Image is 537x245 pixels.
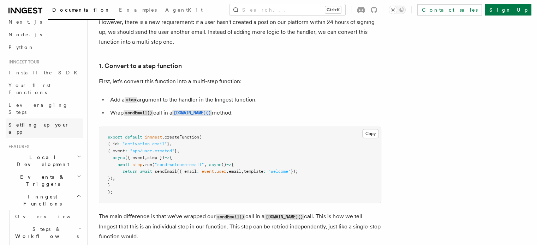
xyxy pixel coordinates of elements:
span: async [209,162,221,167]
span: .email [226,169,241,174]
span: ( [199,135,202,140]
button: Local Development [6,151,83,171]
span: template [244,169,263,174]
span: }); [108,176,115,181]
span: async [113,155,125,160]
span: return [123,169,137,174]
span: .createFunction [162,135,199,140]
button: Events & Triggers [6,171,83,190]
span: Steps & Workflows [12,226,79,240]
span: , [169,141,172,146]
span: Events & Triggers [6,173,77,188]
code: [DOMAIN_NAME]() [264,214,304,220]
a: 1. Convert to a step function [99,61,182,71]
button: Search...Ctrl+K [229,4,345,16]
span: { [169,155,172,160]
span: => [165,155,169,160]
span: Your first Functions [8,82,50,95]
span: : [125,148,127,153]
span: , [177,148,179,153]
a: Python [6,41,83,54]
a: Install the SDK [6,66,83,79]
span: .run [142,162,152,167]
span: step }) [147,155,165,160]
span: await [118,162,130,167]
span: } [167,141,169,146]
span: Features [6,144,29,149]
button: Steps & Workflows [12,223,83,243]
span: Documentation [52,7,111,13]
span: Python [8,44,34,50]
span: } [108,183,110,188]
span: Local Development [6,154,77,168]
span: AgentKit [165,7,203,13]
a: Examples [115,2,161,19]
span: , [204,162,207,167]
span: Install the SDK [8,70,82,75]
a: Contact sales [417,4,482,16]
span: await [140,169,152,174]
span: ); [108,190,113,195]
span: : [197,169,199,174]
span: step [132,162,142,167]
a: Overview [12,210,83,223]
span: export [108,135,123,140]
span: : [118,141,120,146]
code: sendEmail() [216,214,245,220]
a: Leveraging Steps [6,99,83,118]
a: AgentKit [161,2,207,19]
a: Setting up your app [6,118,83,138]
code: step [125,97,137,103]
kbd: Ctrl+K [325,6,341,13]
p: The main difference is that we've wrapped our call in a call. This is how we tell Inngest that th... [99,212,381,241]
span: Overview [15,214,88,219]
button: Toggle dark mode [389,6,406,14]
span: ( [152,162,155,167]
a: Next.js [6,16,83,28]
span: inngest [145,135,162,140]
li: Wrap call in a method. [108,108,381,118]
span: Examples [119,7,157,13]
span: user [216,169,226,174]
span: , [241,169,244,174]
code: [DOMAIN_NAME]() [172,110,212,116]
span: event [202,169,214,174]
button: Copy [362,129,379,138]
span: Setting up your app [8,122,69,135]
span: } [174,148,177,153]
span: { event [108,148,125,153]
span: }); [291,169,298,174]
li: Add a argument to the handler in the Inngest function. [108,95,381,105]
span: { id [108,141,118,146]
p: First, let's convert this function into a multi-step function: [99,76,381,86]
span: Inngest Functions [6,193,76,207]
span: Leveraging Steps [8,102,68,115]
a: Node.js [6,28,83,41]
span: ({ event [125,155,145,160]
code: sendEmail() [124,110,153,116]
span: "app/user.created" [130,148,174,153]
span: . [214,169,216,174]
button: Inngest Functions [6,190,83,210]
span: Node.js [8,32,42,37]
p: However, there is a new requirement: if a user hasn't created a post on our platform within 24 ho... [99,17,381,47]
a: Documentation [48,2,115,20]
span: sendEmail [155,169,177,174]
span: ({ email [177,169,197,174]
span: Inngest tour [6,59,40,65]
a: [DOMAIN_NAME]() [172,109,212,116]
a: Sign Up [485,4,531,16]
span: "send-welcome-email" [155,162,204,167]
span: () [221,162,226,167]
a: Your first Functions [6,79,83,99]
span: : [263,169,266,174]
span: Next.js [8,19,42,25]
span: , [145,155,147,160]
span: "welcome" [268,169,291,174]
span: default [125,135,142,140]
span: => [226,162,231,167]
span: { [231,162,234,167]
span: "activation-email" [123,141,167,146]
